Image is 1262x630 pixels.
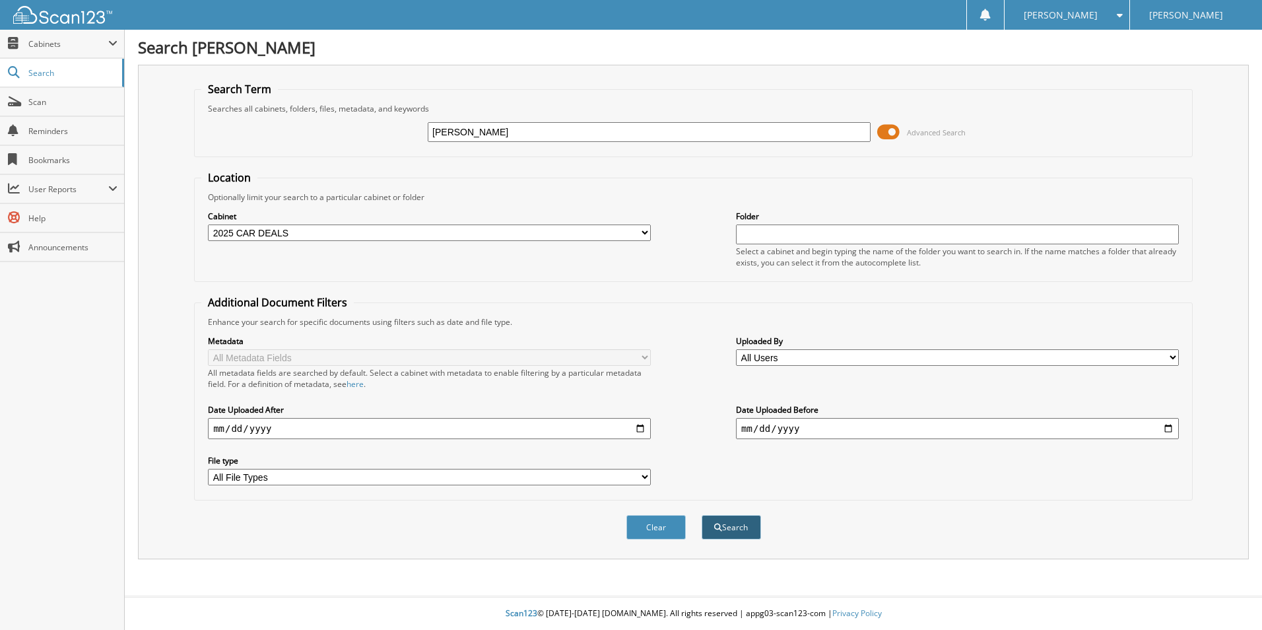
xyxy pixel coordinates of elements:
[28,242,117,253] span: Announcements
[626,515,686,540] button: Clear
[28,184,108,195] span: User Reports
[736,246,1179,268] div: Select a cabinet and begin typing the name of the folder you want to search in. If the name match...
[208,404,651,415] label: Date Uploaded After
[201,192,1185,203] div: Optionally limit your search to a particular cabinet or folder
[201,316,1185,328] div: Enhance your search for specific documents using filters such as date and file type.
[28,96,117,108] span: Scan
[201,170,257,185] legend: Location
[506,608,537,619] span: Scan123
[347,378,364,390] a: here
[736,335,1179,347] label: Uploaded By
[736,404,1179,415] label: Date Uploaded Before
[125,598,1262,630] div: © [DATE]-[DATE] [DOMAIN_NAME]. All rights reserved | appg03-scan123-com |
[28,67,116,79] span: Search
[702,515,761,540] button: Search
[13,6,112,24] img: scan123-logo-white.svg
[208,335,651,347] label: Metadata
[201,295,354,310] legend: Additional Document Filters
[736,418,1179,439] input: end
[1149,11,1223,19] span: [PERSON_NAME]
[907,127,966,137] span: Advanced Search
[1196,567,1262,630] iframe: Chat Widget
[28,38,108,50] span: Cabinets
[208,418,651,439] input: start
[208,367,651,390] div: All metadata fields are searched by default. Select a cabinet with metadata to enable filtering b...
[28,155,117,166] span: Bookmarks
[1024,11,1098,19] span: [PERSON_NAME]
[736,211,1179,222] label: Folder
[28,213,117,224] span: Help
[28,125,117,137] span: Reminders
[208,211,651,222] label: Cabinet
[832,608,882,619] a: Privacy Policy
[138,36,1249,58] h1: Search [PERSON_NAME]
[201,82,278,96] legend: Search Term
[201,103,1185,114] div: Searches all cabinets, folders, files, metadata, and keywords
[208,455,651,466] label: File type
